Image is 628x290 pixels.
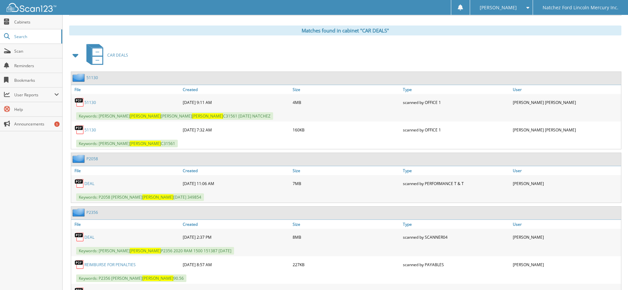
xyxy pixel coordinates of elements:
[86,156,98,162] a: P2058
[511,85,621,94] a: User
[84,262,136,267] a: REIMBURSE FOR PENALTIES
[291,230,401,244] div: 8MB
[401,220,511,229] a: Type
[71,85,181,94] a: File
[76,247,234,255] span: Keywords: [PERSON_NAME] P2356 2020 RAM 1500 151387 [DATE]
[84,127,96,133] a: 51130
[192,113,223,119] span: [PERSON_NAME]
[14,107,59,112] span: Help
[14,19,59,25] span: Cabinets
[74,97,84,107] img: PDF.png
[14,48,59,54] span: Scan
[76,140,178,147] span: Keywords: [PERSON_NAME] C31561
[511,96,621,109] div: [PERSON_NAME] [PERSON_NAME]
[291,220,401,229] a: Size
[401,123,511,136] div: scanned by OFFICE 1
[511,166,621,175] a: User
[181,258,291,271] div: [DATE] 8:57 AM
[74,232,84,242] img: PDF.png
[401,258,511,271] div: scanned by PAYABLES
[72,208,86,217] img: folder2.png
[511,258,621,271] div: [PERSON_NAME]
[142,194,173,200] span: [PERSON_NAME]
[76,112,273,120] span: Keywords: [PERSON_NAME] [PERSON_NAME] C31561 [DATE] NATCHEZ
[14,92,54,98] span: User Reports
[71,220,181,229] a: File
[14,121,59,127] span: Announcements
[181,85,291,94] a: Created
[74,125,84,135] img: PDF.png
[401,166,511,175] a: Type
[71,166,181,175] a: File
[291,258,401,271] div: 227KB
[291,123,401,136] div: 160KB
[181,220,291,229] a: Created
[84,181,94,186] a: DEAL
[76,274,186,282] span: Keywords: P2356 [PERSON_NAME] 90.56
[69,25,621,35] div: Matches found in cabinet "CAR DEALS"
[480,6,517,10] span: [PERSON_NAME]
[595,258,628,290] iframe: Chat Widget
[291,85,401,94] a: Size
[401,85,511,94] a: Type
[543,6,618,10] span: Natchez Ford Lincoln Mercury Inc.
[142,275,173,281] span: [PERSON_NAME]
[82,42,128,68] a: CAR DEALS
[181,166,291,175] a: Created
[181,230,291,244] div: [DATE] 2:37 PM
[107,52,128,58] span: CAR DEALS
[72,73,86,82] img: folder2.png
[181,123,291,136] div: [DATE] 7:32 AM
[130,248,161,254] span: [PERSON_NAME]
[14,77,59,83] span: Bookmarks
[511,177,621,190] div: [PERSON_NAME]
[401,177,511,190] div: scanned by PERFORMANCE T & T
[291,177,401,190] div: 7MB
[76,193,204,201] span: Keywords: P2058 [PERSON_NAME] [DATE] 349854
[74,178,84,188] img: PDF.png
[84,100,96,105] a: 51130
[14,34,58,39] span: Search
[84,234,94,240] a: DEAL
[130,141,161,146] span: [PERSON_NAME]
[54,121,60,127] div: 5
[7,3,56,12] img: scan123-logo-white.svg
[401,96,511,109] div: scanned by OFFICE 1
[74,260,84,269] img: PDF.png
[86,210,98,215] a: P2356
[86,75,98,80] a: 51130
[181,96,291,109] div: [DATE] 9:11 AM
[130,113,161,119] span: [PERSON_NAME]
[511,220,621,229] a: User
[181,177,291,190] div: [DATE] 11:06 AM
[72,155,86,163] img: folder2.png
[511,230,621,244] div: [PERSON_NAME]
[291,166,401,175] a: Size
[401,230,511,244] div: scanned by SCANNER04
[291,96,401,109] div: 4MB
[511,123,621,136] div: [PERSON_NAME] [PERSON_NAME]
[14,63,59,69] span: Reminders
